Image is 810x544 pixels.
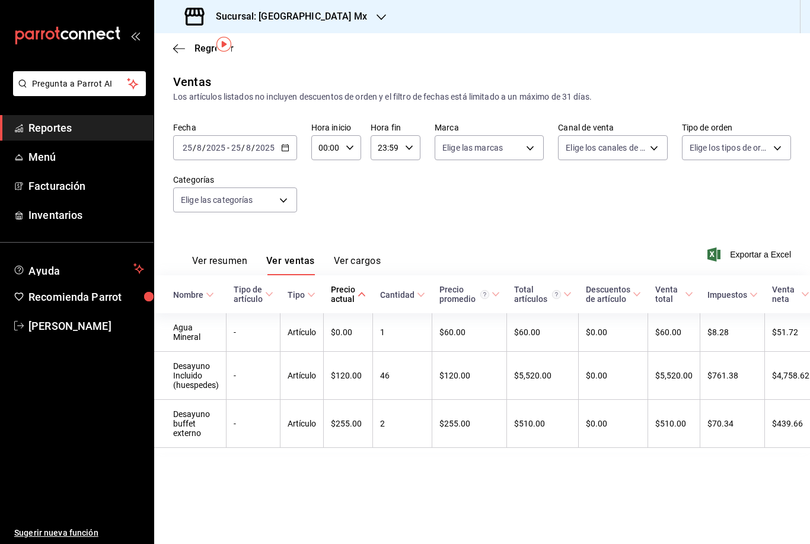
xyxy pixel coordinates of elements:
td: 46 [373,352,432,400]
span: / [202,143,206,152]
input: -- [245,143,251,152]
span: Impuestos [707,290,758,300]
span: Pregunta a Parrot AI [32,78,127,90]
td: $120.00 [432,352,507,400]
div: Tipo [288,290,305,300]
div: Impuestos [707,290,747,300]
td: $255.00 [324,400,373,448]
input: ---- [255,143,275,152]
label: Categorías [173,176,297,184]
span: Descuentos de artículo [586,285,641,304]
span: Sugerir nueva función [14,527,144,539]
td: $0.00 [324,313,373,352]
span: Elige las marcas [442,142,503,154]
td: Artículo [280,400,324,448]
td: $8.28 [700,313,765,352]
span: Tipo de artículo [234,285,273,304]
button: Ver cargos [334,255,381,275]
input: -- [196,143,202,152]
span: Nombre [173,290,214,300]
span: Elige los canales de venta [566,142,645,154]
div: Precio actual [331,285,355,304]
td: $0.00 [579,352,648,400]
div: Cantidad [380,290,414,300]
span: Inventarios [28,207,144,223]
label: Hora inicio [311,123,361,132]
td: - [227,352,280,400]
td: $0.00 [579,400,648,448]
button: Pregunta a Parrot AI [13,71,146,96]
td: Agua Mineral [154,313,227,352]
td: Artículo [280,313,324,352]
td: $5,520.00 [507,352,579,400]
div: Venta total [655,285,683,304]
td: $60.00 [648,313,700,352]
button: Ver ventas [266,255,315,275]
h3: Sucursal: [GEOGRAPHIC_DATA] Mx [206,9,367,24]
div: Los artículos listados no incluyen descuentos de orden y el filtro de fechas está limitado a un m... [173,91,791,103]
td: $510.00 [648,400,700,448]
div: Total artículos [514,285,561,304]
button: Exportar a Excel [710,247,791,262]
span: - [227,143,229,152]
td: 2 [373,400,432,448]
label: Hora fin [371,123,420,132]
td: $5,520.00 [648,352,700,400]
td: $510.00 [507,400,579,448]
span: Ayuda [28,262,129,276]
div: Venta neta [772,285,799,304]
td: Desayuno buffet externo [154,400,227,448]
td: $60.00 [432,313,507,352]
label: Tipo de orden [682,123,791,132]
div: Tipo de artículo [234,285,263,304]
td: $120.00 [324,352,373,400]
div: Descuentos de artículo [586,285,630,304]
img: Tooltip marker [216,37,231,52]
input: -- [231,143,241,152]
svg: Precio promedio = Total artículos / cantidad [480,290,489,299]
input: ---- [206,143,226,152]
span: Venta total [655,285,693,304]
span: / [241,143,245,152]
td: $761.38 [700,352,765,400]
div: navigation tabs [192,255,381,275]
span: Total artículos [514,285,572,304]
div: Ventas [173,73,211,91]
span: / [251,143,255,152]
input: -- [182,143,193,152]
span: Cantidad [380,290,425,300]
button: Regresar [173,43,234,54]
label: Marca [435,123,544,132]
td: - [227,313,280,352]
td: Artículo [280,352,324,400]
span: Tipo [288,290,315,300]
svg: El total artículos considera cambios de precios en los artículos así como costos adicionales por ... [552,290,561,299]
span: Regresar [194,43,234,54]
td: $70.34 [700,400,765,448]
label: Canal de venta [558,123,667,132]
td: Desayuno Incluido (huespedes) [154,352,227,400]
td: $0.00 [579,313,648,352]
div: Nombre [173,290,203,300]
td: 1 [373,313,432,352]
td: $255.00 [432,400,507,448]
span: Facturación [28,178,144,194]
span: / [193,143,196,152]
button: open_drawer_menu [130,31,140,40]
span: Elige las categorías [181,194,253,206]
span: Menú [28,149,144,165]
span: [PERSON_NAME] [28,318,144,334]
span: Reportes [28,120,144,136]
span: Recomienda Parrot [28,289,144,305]
label: Fecha [173,123,297,132]
td: $60.00 [507,313,579,352]
td: - [227,400,280,448]
button: Ver resumen [192,255,247,275]
span: Precio promedio [439,285,500,304]
span: Elige los tipos de orden [690,142,769,154]
span: Precio actual [331,285,366,304]
span: Venta neta [772,285,810,304]
a: Pregunta a Parrot AI [8,86,146,98]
